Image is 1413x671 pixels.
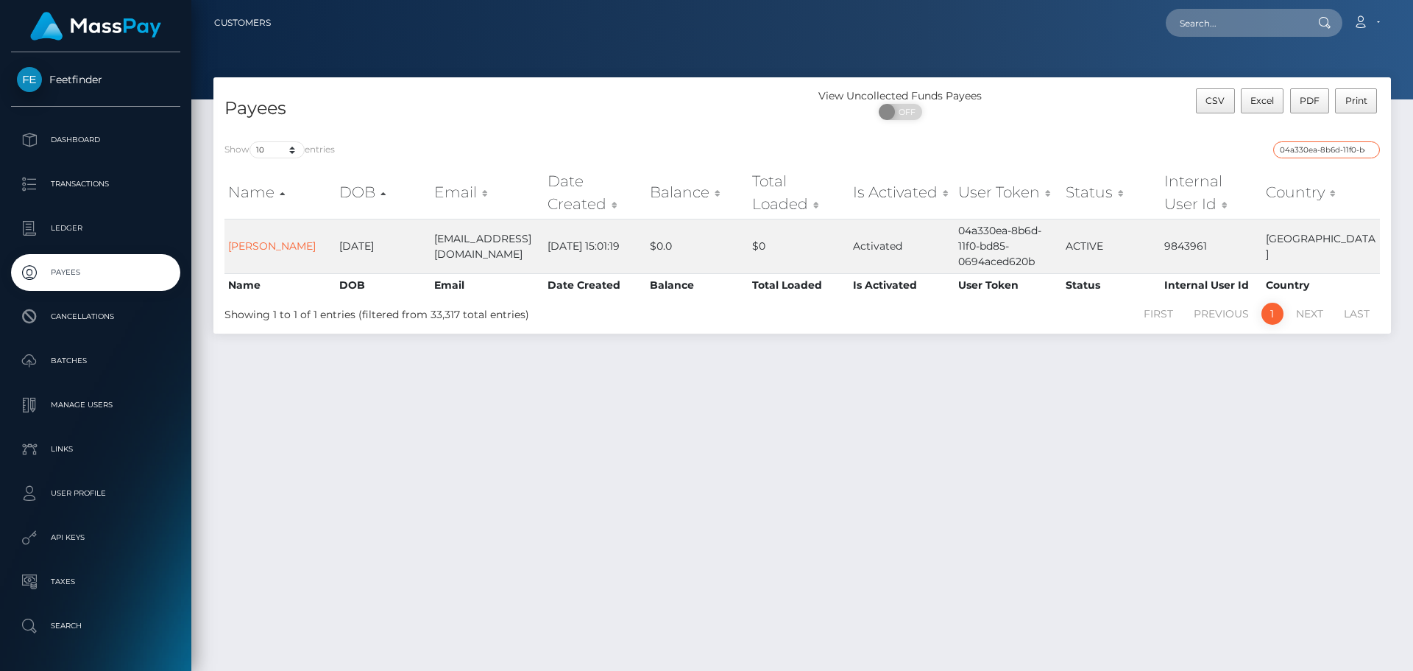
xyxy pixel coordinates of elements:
a: Batches [11,342,180,379]
button: CSV [1196,88,1235,113]
p: Cancellations [17,306,174,328]
td: $0.0 [646,219,748,273]
th: Name [224,273,336,297]
a: 1 [1261,303,1283,325]
span: Print [1345,95,1367,106]
p: Ledger [17,217,174,239]
img: MassPay Logo [30,12,161,41]
div: Showing 1 to 1 of 1 entries (filtered from 33,317 total entries) [224,301,693,323]
a: Taxes [11,563,180,600]
p: Taxes [17,571,174,593]
td: [DATE] 15:01:19 [544,219,646,273]
p: Transactions [17,173,174,195]
a: Transactions [11,166,180,203]
button: Excel [1241,88,1284,113]
th: Email: activate to sort column ascending [431,166,545,219]
td: 04a330ea-8b6d-11f0-bd85-0694aced620b [955,219,1062,273]
th: User Token: activate to sort column ascending [955,166,1062,219]
a: Customers [214,7,271,38]
span: OFF [887,104,924,120]
th: Name: activate to sort column ascending [224,166,336,219]
td: [EMAIL_ADDRESS][DOMAIN_NAME] [431,219,545,273]
span: Feetfinder [11,73,180,86]
a: Links [11,431,180,468]
h4: Payees [224,96,791,122]
label: Show entries [224,141,335,158]
a: API Keys [11,519,180,556]
input: Search transactions [1273,141,1380,158]
th: Date Created: activate to sort column ascending [544,166,646,219]
th: Status: activate to sort column ascending [1062,166,1161,219]
th: Internal User Id: activate to sort column ascending [1161,166,1262,219]
p: Search [17,615,174,637]
input: Search... [1166,9,1304,37]
td: ACTIVE [1062,219,1161,273]
a: Cancellations [11,298,180,335]
th: User Token [955,273,1062,297]
th: Balance [646,273,748,297]
th: DOB [336,273,431,297]
th: Date Created [544,273,646,297]
a: [PERSON_NAME] [228,239,316,253]
th: Total Loaded [748,273,849,297]
td: $0 [748,219,849,273]
a: Ledger [11,210,180,247]
th: Is Activated: activate to sort column ascending [849,166,955,219]
button: Print [1335,88,1377,113]
a: Dashboard [11,122,180,158]
a: Payees [11,254,180,291]
th: DOB: activate to sort column descending [336,166,431,219]
p: Manage Users [17,394,174,416]
button: PDF [1290,88,1330,113]
a: Search [11,608,180,644]
td: [DATE] [336,219,431,273]
th: Email [431,273,545,297]
th: Balance: activate to sort column ascending [646,166,748,219]
p: Payees [17,261,174,284]
select: Showentries [249,141,305,158]
p: Links [17,438,174,460]
p: API Keys [17,527,174,549]
td: Activated [849,219,955,273]
td: [GEOGRAPHIC_DATA] [1262,219,1380,273]
p: User Profile [17,482,174,505]
span: Excel [1250,95,1274,106]
span: CSV [1205,95,1225,106]
th: Is Activated [849,273,955,297]
th: Total Loaded: activate to sort column ascending [748,166,849,219]
div: View Uncollected Funds Payees [802,88,999,104]
p: Dashboard [17,129,174,151]
a: Manage Users [11,387,180,424]
img: Feetfinder [17,67,42,92]
p: Batches [17,350,174,372]
a: User Profile [11,475,180,512]
td: 9843961 [1161,219,1262,273]
th: Country: activate to sort column ascending [1262,166,1380,219]
th: Status [1062,273,1161,297]
span: PDF [1300,95,1320,106]
th: Internal User Id [1161,273,1262,297]
th: Country [1262,273,1380,297]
